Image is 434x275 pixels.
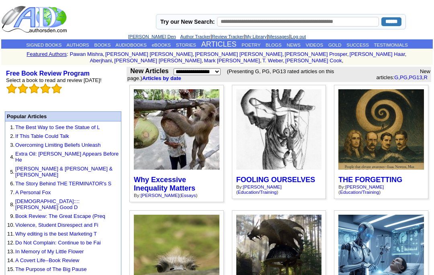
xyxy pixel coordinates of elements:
[7,247,8,248] img: shim.gif
[27,51,67,57] a: Featured Authors
[7,240,14,246] font: 12.
[6,70,90,77] b: Free Book Review Program
[204,57,260,64] a: Mark [PERSON_NAME]
[10,154,14,160] font: 4.
[349,52,350,57] font: i
[180,34,211,39] a: Author Tracker
[268,34,289,39] a: Messages
[285,51,347,57] a: [PERSON_NAME] Prosper
[374,43,407,47] a: TESTIMONIALS
[128,34,176,39] a: [PERSON_NAME] Den
[15,181,111,187] a: The Story Behind THE TERMINATOR's S
[141,193,179,198] a: [PERSON_NAME]
[134,176,195,192] a: Why Excessive Inequality Matters
[291,34,306,39] a: Log out
[7,238,8,239] img: shim.gif
[7,257,14,263] font: 14.
[15,166,113,178] a: [PERSON_NAME] & [PERSON_NAME] & [PERSON_NAME]
[15,142,100,148] a: Overcoming Limiting Beliefs Unleash
[238,189,277,195] a: Education/Training
[7,248,14,254] font: 13.
[15,213,105,219] a: Book Review: The Great Escape (Preq
[10,169,14,175] font: 5.
[40,83,51,94] img: bigemptystars.png
[424,74,427,80] a: R
[18,83,28,94] img: bigemptystars.png
[26,43,61,47] a: SIGNED BOOKS
[176,43,196,47] a: STORIES
[262,57,283,64] a: T. Weber
[113,59,114,63] font: i
[15,266,87,272] a: The Purpose of The Big Pause
[66,43,89,47] a: AUTHORS
[160,18,215,25] label: Try our New Search:
[7,230,8,230] img: shim.gif
[338,184,424,195] div: By: ( )
[10,181,14,187] font: 6.
[266,43,282,47] a: BLOGS
[400,74,407,80] a: PG
[15,124,100,130] a: The Best Way to See the Statue of L
[7,231,14,237] font: 11.
[130,68,168,74] b: New Articles
[242,43,260,47] a: POETRY
[134,193,219,198] div: By: ( )
[90,57,112,64] a: Aberjhani
[51,83,62,94] img: bigemptystars.png
[377,68,430,80] font: New articles: , , ,
[212,34,244,39] a: Review Tracker
[350,51,405,57] a: [PERSON_NAME] Haar
[67,51,68,57] font: :
[128,33,306,39] font: | | | |
[328,43,342,47] a: GOLD
[10,189,14,195] font: 7.
[15,222,98,228] a: Violence, Student Disrespect and Fi
[245,34,267,39] a: My Library
[15,198,80,210] a: [DEMOGRAPHIC_DATA]::::[PERSON_NAME] Good D
[10,213,14,219] font: 9.
[10,142,14,148] font: 3.
[236,176,315,184] a: FOOLING OURSELVES
[6,77,102,83] font: Select a book to read and review [DATE]!
[70,51,103,57] a: Pawan Mishra
[152,43,171,47] a: eBOOKS
[10,124,14,130] font: 1.
[194,52,195,57] font: i
[116,43,147,47] a: AUDIOBOOKS
[287,43,301,47] a: NEWS
[285,57,342,64] a: [PERSON_NAME] Cook
[29,83,39,94] img: bigemptystars.png
[127,68,334,81] font: (Presenting G, PG, PG13 rated articles on this page.)
[340,189,379,195] a: Education/Training
[181,193,196,198] a: Essays
[7,266,14,272] font: 15.
[1,5,69,33] img: logo_ad.gif
[104,52,105,57] font: i
[306,43,323,47] a: VIDEOS
[10,201,14,207] font: 8.
[7,164,8,165] img: shim.gif
[70,51,407,64] font: , , , , , , , , , ,
[406,52,407,57] font: i
[409,74,422,80] a: PG13
[114,57,201,64] a: [PERSON_NAME] [PERSON_NAME]
[203,59,204,63] font: i
[15,189,51,195] a: A Personal Fox
[345,184,384,189] a: [PERSON_NAME]
[15,151,119,163] a: Extra Oil: [PERSON_NAME] Appears Before He
[7,113,47,119] font: Popular Articles
[94,43,111,47] a: BOOKS
[105,51,192,57] a: [PERSON_NAME] [PERSON_NAME]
